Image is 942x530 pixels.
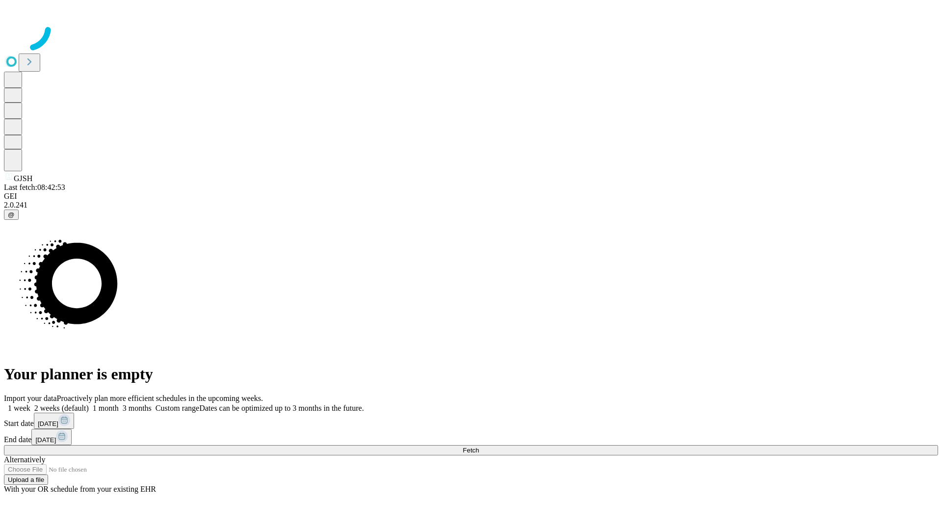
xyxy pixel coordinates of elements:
[123,404,152,412] span: 3 months
[34,404,89,412] span: 2 weeks (default)
[14,174,32,183] span: GJSH
[35,436,56,444] span: [DATE]
[4,475,48,485] button: Upload a file
[4,485,156,493] span: With your OR schedule from your existing EHR
[4,192,938,201] div: GEI
[4,394,57,402] span: Import your data
[34,413,74,429] button: [DATE]
[8,211,15,218] span: @
[4,201,938,210] div: 2.0.241
[199,404,364,412] span: Dates can be optimized up to 3 months in the future.
[31,429,72,445] button: [DATE]
[4,429,938,445] div: End date
[57,394,263,402] span: Proactively plan more efficient schedules in the upcoming weeks.
[8,404,30,412] span: 1 week
[93,404,119,412] span: 1 month
[4,365,938,383] h1: Your planner is empty
[4,183,65,191] span: Last fetch: 08:42:53
[4,210,19,220] button: @
[4,445,938,455] button: Fetch
[4,455,45,464] span: Alternatively
[156,404,199,412] span: Custom range
[4,413,938,429] div: Start date
[38,420,58,427] span: [DATE]
[463,447,479,454] span: Fetch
